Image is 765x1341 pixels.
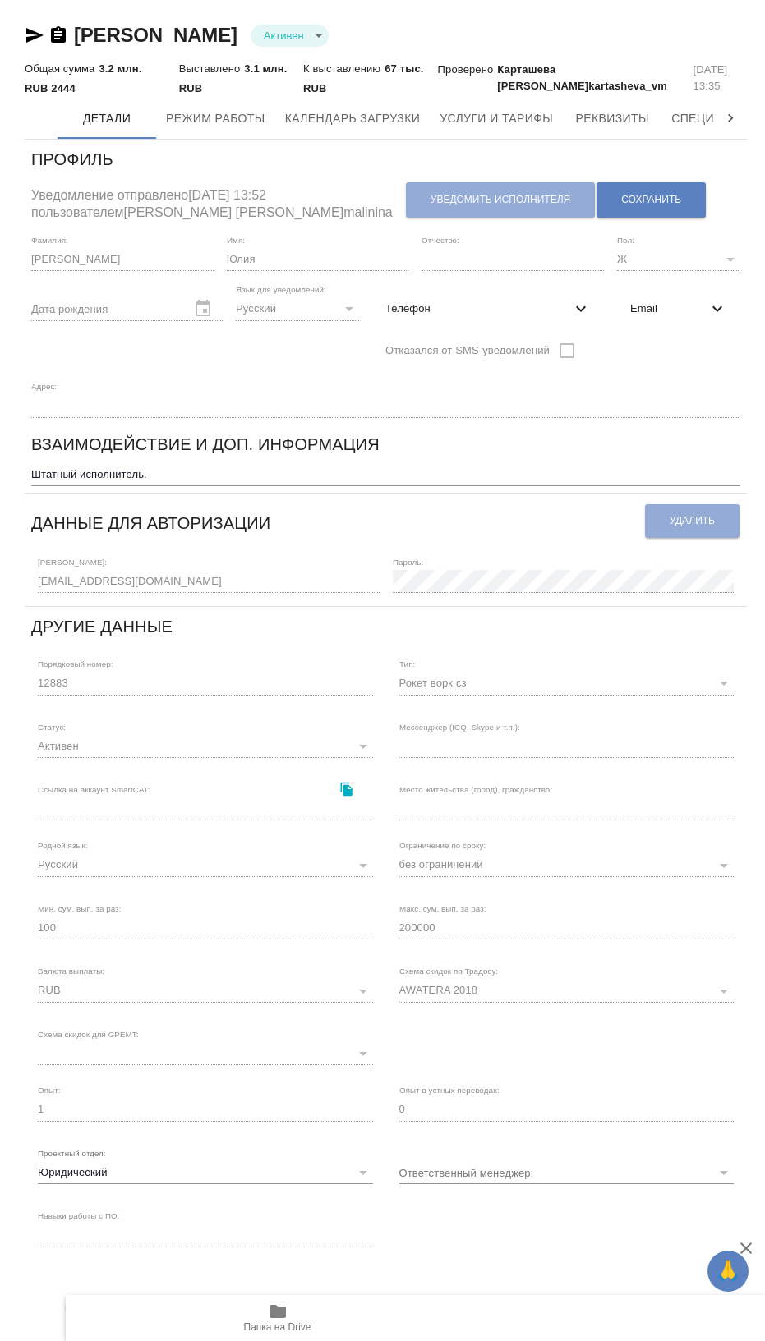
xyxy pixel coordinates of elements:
div: Рокет ворк сз [399,672,735,695]
label: Тип: [399,660,415,668]
label: Фамилия: [31,236,68,244]
label: Адрес: [31,383,57,391]
label: Язык для уведомлений: [236,286,326,294]
p: [DATE] 13:35 [694,62,747,94]
button: Сохранить [597,182,706,218]
h6: Данные для авторизации [31,510,270,536]
label: Место жительства (город), гражданство: [399,786,552,794]
div: Активен [38,735,373,758]
textarea: Штатный исполнитель. [31,468,740,480]
label: Схема скидок для GPEMT: [38,1030,139,1038]
label: Статус: [38,723,66,731]
label: Опыт в устных переводах: [399,1086,500,1095]
span: 🙏 [714,1254,742,1288]
span: Детали [67,108,146,129]
label: Схема скидок по Традосу: [399,967,498,976]
button: Активен [259,29,309,43]
h6: Другие данные [31,613,173,640]
label: Проектный отдел: [38,1149,106,1157]
p: 2444 [51,82,75,94]
span: Телефон [385,301,571,317]
label: Пароль: [393,558,423,566]
label: Пол: [617,236,634,244]
label: Отчество: [422,236,459,244]
div: AWATERA 2018 [399,979,735,1002]
p: Карташева [PERSON_NAME]kartasheva_vm [497,62,680,94]
label: Макс. сум. вып. за раз: [399,904,486,912]
a: [PERSON_NAME] [74,24,237,46]
p: Проверено [438,62,498,94]
label: Мессенджер (ICQ, Skype и т.п.): [399,723,520,731]
span: Календарь загрузки [285,108,421,129]
p: К выставлению [303,62,385,75]
p: Общая сумма [25,62,99,75]
button: Скопировать ссылку для ЯМессенджера [25,25,44,45]
div: Русский [38,853,373,876]
span: Сохранить [621,193,681,207]
label: Навыки работы с ПО: [38,1212,120,1220]
div: Email [617,291,740,327]
span: Отказался от SMS-уведомлений [385,342,550,359]
label: Валюта выплаты: [38,967,104,976]
label: Порядковый номер: [38,660,113,668]
div: RUB [38,979,373,1002]
button: Скопировать ссылку [330,772,364,806]
h5: Уведомление отправлено [DATE] 13:52 пользователем [PERSON_NAME] [PERSON_NAME]malinina [31,178,405,222]
label: Имя: [227,236,245,244]
label: Ссылка на аккаунт SmartCAT: [38,786,150,794]
label: Мин. сум. вып. за раз: [38,904,122,912]
label: Ограничение по сроку: [399,842,486,850]
label: [PERSON_NAME]: [38,558,107,566]
h6: Профиль [31,146,113,172]
label: Родной язык: [38,842,88,850]
span: Режим работы [166,108,265,129]
div: Активен [251,25,329,47]
span: Папка на Drive [244,1321,311,1333]
span: Услуги и тарифы [440,108,553,129]
button: Папка на Drive [209,1295,347,1341]
label: Опыт: [38,1086,61,1095]
div: Русский [236,297,359,320]
div: Телефон [372,291,604,327]
h6: Взаимодействие и доп. информация [31,431,380,457]
p: Выставлено [179,62,245,75]
button: Скопировать ссылку [48,25,68,45]
div: Ж [617,248,740,271]
span: Реквизиты [573,108,652,129]
button: 🙏 [707,1251,749,1292]
span: Email [630,301,707,317]
div: без ограничений [399,853,735,876]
